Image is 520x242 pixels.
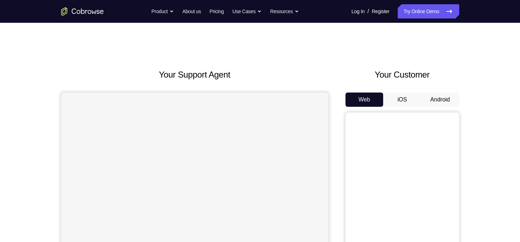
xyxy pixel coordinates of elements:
[270,4,299,19] button: Resources
[345,68,459,81] h2: Your Customer
[383,93,421,107] button: iOS
[421,93,459,107] button: Android
[209,4,224,19] a: Pricing
[345,93,384,107] button: Web
[151,4,174,19] button: Product
[232,4,262,19] button: Use Cases
[182,4,201,19] a: About us
[372,4,389,19] a: Register
[61,7,104,16] a: Go to the home page
[61,68,328,81] h2: Your Support Agent
[398,4,459,19] a: Try Online Demo
[352,4,365,19] a: Log In
[368,7,369,16] span: /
